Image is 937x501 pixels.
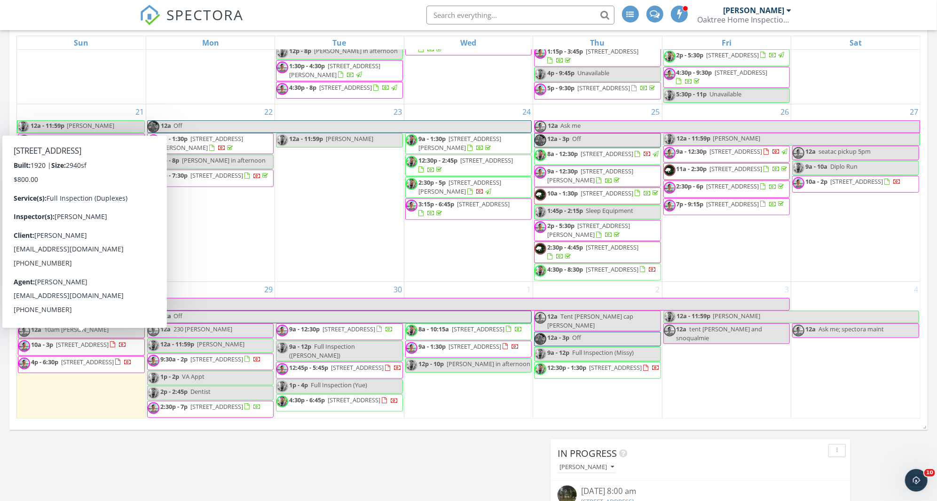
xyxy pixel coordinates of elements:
[547,221,630,239] span: [STREET_ADDRESS][PERSON_NAME]
[160,156,179,164] span: 2p - 8p
[534,165,661,187] a: 9a - 12:30p [STREET_ADDRESS][PERSON_NAME]
[650,104,662,119] a: Go to September 25, 2025
[586,206,633,215] span: Sleep Equipment
[535,149,546,161] img: 20210512_131428.jpg
[458,36,478,49] a: Wednesday
[534,242,661,263] a: 2:30p - 4:45p [STREET_ADDRESS]
[404,282,533,419] td: Go to October 1, 2025
[61,358,114,366] span: [STREET_ADDRESS]
[547,243,638,260] a: 2:30p - 4:45p [STREET_ADDRESS]
[190,355,243,363] span: [STREET_ADDRESS]
[535,189,546,201] img: oaktree_logo2.jpg
[535,134,546,146] img: 8963bb0bd5d14165a88c57d697d8e1c3_1_105_c.jpeg
[160,134,188,143] span: 9a - 1:30p
[43,299,63,307] span: Ask me
[160,340,194,348] span: 12a - 11:59p
[405,155,532,176] a: 12:30p - 2:45p [STREET_ADDRESS]
[418,134,501,152] a: 9a - 1:30p [STREET_ADDRESS][PERSON_NAME]
[276,47,288,58] img: 20210512_131428.jpg
[190,387,211,396] span: Dentist
[160,355,261,363] a: 9:30a - 2p [STREET_ADDRESS]
[577,69,609,77] span: Unavailable
[560,121,581,130] span: Ask me
[698,15,792,24] div: Oaktree Home Inspections
[547,312,558,321] span: 12a
[30,311,65,323] span: 12a - 11:59p
[452,325,504,333] span: [STREET_ADDRESS]
[547,149,660,158] a: 8a - 12:30p [STREET_ADDRESS]
[791,282,920,419] td: Go to October 4, 2025
[148,325,159,337] img: img_2154.jpeg
[289,62,325,70] span: 1:30p - 4:30p
[547,348,569,357] span: 9a - 12p
[589,363,642,372] span: [STREET_ADDRESS]
[534,46,661,67] a: 1:15p - 3:45p [STREET_ADDRESS]
[289,83,316,92] span: 4:30p - 8p
[392,104,404,119] a: Go to September 23, 2025
[67,312,114,320] span: [PERSON_NAME]
[912,282,920,297] a: Go to October 4, 2025
[677,90,707,98] span: 5:30p - 11p
[146,282,275,419] td: Go to September 29, 2025
[276,323,402,340] a: 9a - 12:30p [STREET_ADDRESS]
[289,381,308,389] span: 1p - 4p
[793,162,804,174] img: 20210512_131428.jpg
[535,348,546,360] img: 20210512_131428.jpg
[31,358,58,366] span: 4p - 6:30p
[289,325,393,333] a: 9a - 12:30p [STREET_ADDRESS]
[547,84,575,92] span: 5p - 9:30p
[677,68,712,77] span: 4:30p - 9:30p
[18,135,30,147] img: img_2154.jpeg
[664,164,676,176] img: oaktree_logo2.jpg
[677,311,711,323] span: 12a - 11:59p
[654,282,662,297] a: Go to October 2, 2025
[148,340,159,352] img: 20210512_131428.jpg
[715,68,768,77] span: [STREET_ADDRESS]
[547,206,583,215] span: 1:45p - 2:15p
[173,121,182,130] span: Off
[525,282,533,297] a: Go to October 1, 2025
[18,356,145,373] a: 4p - 6:30p [STREET_ADDRESS]
[140,13,244,32] a: SPECTORA
[148,311,159,323] img: 8963bb0bd5d14165a88c57d697d8e1c3_1_105_c.jpeg
[31,340,126,349] a: 10a - 3p [STREET_ADDRESS]
[677,182,786,190] a: 2:30p - 6p [STREET_ADDRESS]
[289,62,380,79] a: 1:30p - 4:30p [STREET_ADDRESS][PERSON_NAME]
[276,362,402,379] a: 12:45p - 5:45p [STREET_ADDRESS]
[17,121,29,133] img: 20210512_131428.jpg
[147,401,274,418] a: 2:30p - 7p [STREET_ADDRESS]
[724,6,785,15] div: [PERSON_NAME]
[535,121,546,133] img: img_2154.jpeg
[173,312,182,320] span: Off
[547,333,569,342] span: 12a - 3p
[18,340,30,352] img: img_2154.jpeg
[44,135,72,143] span: 10am hao
[547,134,569,143] span: 12a - 3p
[289,363,402,372] a: 12:45p - 5:45p [STREET_ADDRESS]
[147,133,274,154] a: 9a - 1:30p [STREET_ADDRESS][PERSON_NAME]
[67,121,114,130] span: [PERSON_NAME]
[534,148,661,165] a: 8a - 12:30p [STREET_ADDRESS]
[418,156,513,173] a: 12:30p - 2:45p [STREET_ADDRESS]
[331,36,348,49] a: Tuesday
[276,381,288,392] img: 20210512_131428.jpg
[276,363,288,375] img: img_2154.jpeg
[663,198,790,215] a: 7p - 9:15p [STREET_ADDRESS]
[547,121,559,133] span: 12a
[160,134,243,152] a: 9a - 1:30p [STREET_ADDRESS][PERSON_NAME]
[793,177,804,189] img: img_2154.jpeg
[547,189,578,197] span: 10a - 1:30p
[535,333,546,345] img: 8963bb0bd5d14165a88c57d697d8e1c3_1_105_c.jpeg
[664,90,676,102] img: 20210512_131428.jpg
[908,104,920,119] a: Go to September 27, 2025
[664,311,676,323] img: 20210512_131428.jpg
[779,104,791,119] a: Go to September 26, 2025
[547,221,630,239] a: 2p - 5:30p [STREET_ADDRESS][PERSON_NAME]
[662,104,791,282] td: Go to September 26, 2025
[276,396,288,407] img: 20210512_131428.jpg
[148,355,159,367] img: img_2154.jpeg
[720,36,733,49] a: Friday
[406,325,417,337] img: 20210512_131428.jpg
[148,387,159,399] img: 20210512_131428.jpg
[275,104,404,282] td: Go to September 23, 2025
